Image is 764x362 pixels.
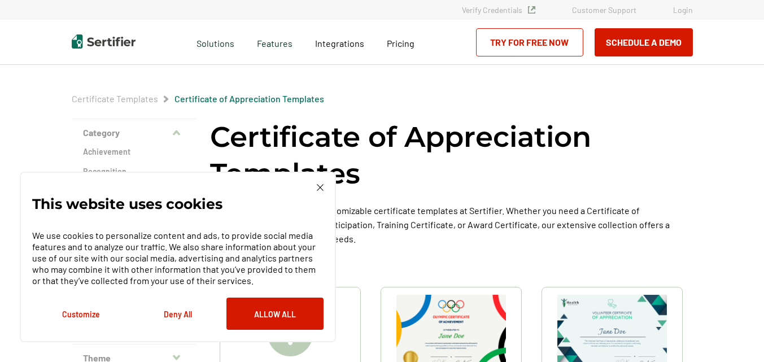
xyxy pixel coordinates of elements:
a: Pricing [387,35,414,49]
button: Schedule a Demo [595,28,693,56]
a: Recognition [83,166,185,177]
a: Try for Free Now [476,28,583,56]
div: Category [72,146,196,344]
button: Deny All [129,298,226,330]
button: Allow All [226,298,324,330]
button: Category [72,119,196,146]
a: Certificate of Appreciation Templates [174,93,324,104]
button: Customize [32,298,129,330]
a: Customer Support [572,5,636,15]
a: Certificate Templates [72,93,158,104]
p: Explore a wide selection of customizable certificate templates at Sertifier. Whether you need a C... [210,203,693,246]
p: We use cookies to personalize content and ads, to provide social media features and to analyze ou... [32,230,324,286]
span: Integrations [315,38,364,49]
img: Verified [528,6,535,14]
span: Pricing [387,38,414,49]
h1: Certificate of Appreciation Templates [210,119,693,192]
span: Features [257,35,292,49]
a: Login [673,5,693,15]
a: Integrations [315,35,364,49]
img: Sertifier | Digital Credentialing Platform [72,34,136,49]
a: Verify Credentials [462,5,535,15]
img: Cookie Popup Close [317,184,324,191]
span: Solutions [197,35,234,49]
a: Achievement [83,146,185,158]
p: This website uses cookies [32,198,222,210]
div: Breadcrumb [72,93,324,104]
